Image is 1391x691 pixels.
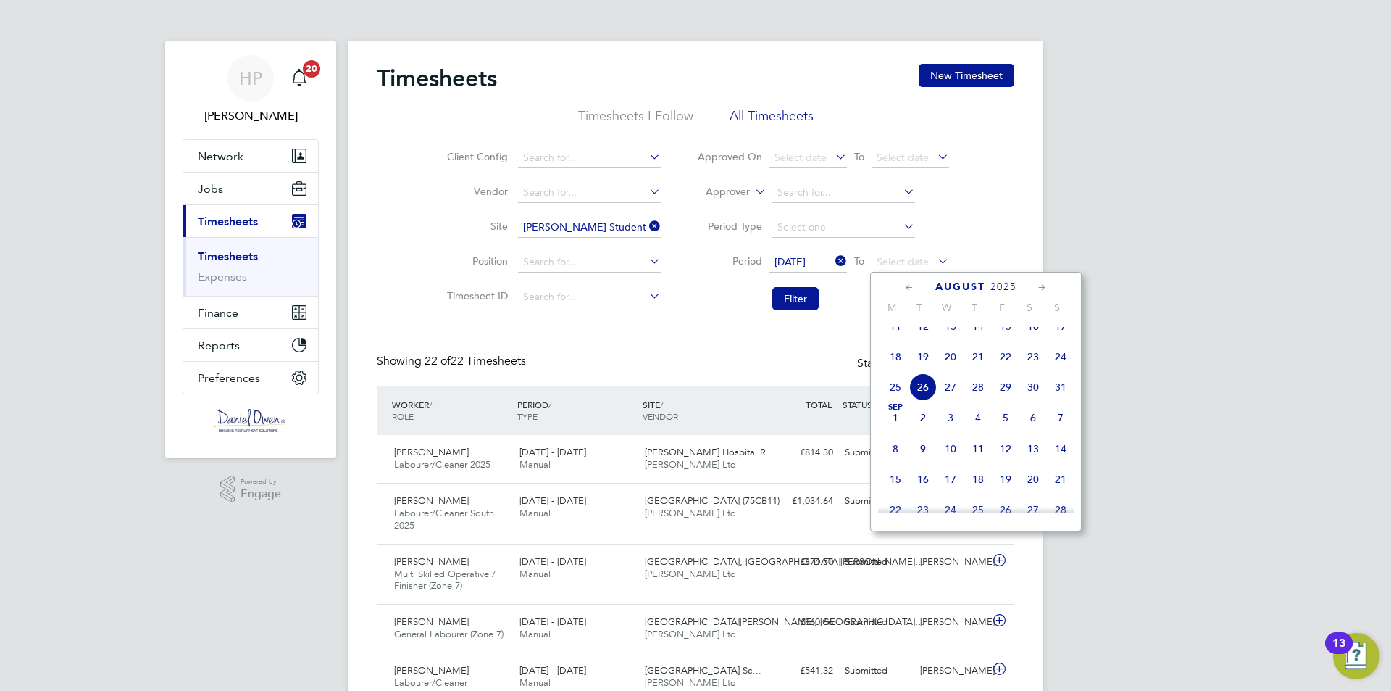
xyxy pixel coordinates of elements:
[964,466,992,493] span: 18
[992,404,1019,431] span: 5
[937,313,964,340] span: 13
[394,458,490,471] span: Labourer/Cleaner 2025
[964,496,992,524] span: 25
[882,435,909,463] span: 8
[443,289,508,302] label: Timesheet ID
[882,313,909,340] span: 11
[183,140,318,172] button: Network
[964,404,992,431] span: 4
[839,611,914,634] div: Submitted
[882,404,909,431] span: 1
[198,371,260,385] span: Preferences
[909,435,937,463] span: 9
[514,392,639,429] div: PERIOD
[518,287,661,307] input: Search for...
[388,392,514,429] div: WORKER
[697,220,762,233] label: Period Type
[241,476,281,488] span: Powered by
[914,550,990,574] div: [PERSON_NAME]
[518,252,661,273] input: Search for...
[992,496,1019,524] span: 26
[935,281,985,293] span: August
[392,410,414,422] span: ROLE
[285,55,314,102] a: 20
[914,659,990,683] div: [PERSON_NAME]
[992,435,1019,463] span: 12
[764,489,839,513] div: £1,034.64
[909,343,937,371] span: 19
[1047,466,1074,493] span: 21
[518,218,661,238] input: Search for...
[519,664,586,676] span: [DATE] - [DATE]
[443,185,508,198] label: Vendor
[443,220,508,233] label: Site
[1019,343,1047,371] span: 23
[857,354,985,374] div: Status
[909,313,937,340] span: 12
[937,496,964,524] span: 24
[639,392,764,429] div: SITE
[839,441,914,465] div: Submitted
[645,628,736,640] span: [PERSON_NAME] Ltd
[660,399,663,410] span: /
[1047,373,1074,401] span: 31
[645,664,761,676] span: [GEOGRAPHIC_DATA] Sc…
[1047,435,1074,463] span: 14
[1019,435,1047,463] span: 13
[906,301,933,314] span: T
[394,628,504,640] span: General Labourer (Zone 7)
[850,252,869,270] span: To
[882,404,909,411] span: Sep
[877,151,929,164] span: Select date
[909,404,937,431] span: 2
[697,150,762,163] label: Approved On
[165,41,336,458] nav: Main navigation
[183,297,318,328] button: Finance
[443,150,508,163] label: Client Config
[1019,496,1047,524] span: 27
[937,404,964,431] span: 3
[914,611,990,634] div: [PERSON_NAME]
[198,270,247,284] a: Expenses
[1047,343,1074,371] span: 24
[990,281,1016,293] span: 2025
[519,568,551,580] span: Manual
[198,182,223,196] span: Jobs
[394,664,469,676] span: [PERSON_NAME]
[183,55,319,125] a: HP[PERSON_NAME]
[518,148,661,168] input: Search for...
[1047,496,1074,524] span: 28
[183,205,318,237] button: Timesheets
[425,354,526,368] span: 22 Timesheets
[645,495,780,507] span: [GEOGRAPHIC_DATA] (75CB11)
[394,495,469,507] span: [PERSON_NAME]
[774,255,806,268] span: [DATE]
[443,255,508,268] label: Position
[1333,633,1379,679] button: Open Resource Center, 13 new notifications
[220,476,282,503] a: Powered byEngage
[183,237,318,296] div: Timesheets
[519,446,586,458] span: [DATE] - [DATE]
[964,313,992,340] span: 14
[1047,313,1074,340] span: 17
[992,373,1019,401] span: 29
[425,354,451,368] span: 22 of
[992,313,1019,340] span: 15
[517,410,538,422] span: TYPE
[772,183,915,203] input: Search for...
[239,69,262,88] span: HP
[937,373,964,401] span: 27
[183,362,318,394] button: Preferences
[183,329,318,361] button: Reports
[1019,404,1047,431] span: 6
[394,555,469,568] span: [PERSON_NAME]
[214,409,287,432] img: danielowen-logo-retina.png
[198,306,238,320] span: Finance
[519,495,586,507] span: [DATE] - [DATE]
[937,466,964,493] span: 17
[1043,301,1071,314] span: S
[839,489,914,513] div: Submitted
[964,373,992,401] span: 28
[1047,404,1074,431] span: 7
[909,466,937,493] span: 16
